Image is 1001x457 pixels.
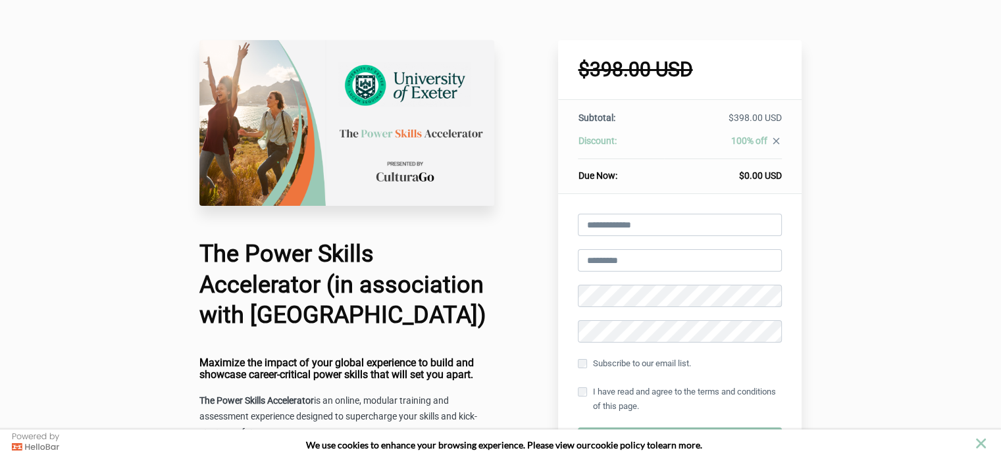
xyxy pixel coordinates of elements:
input: Subscribe to our email list. [578,359,587,368]
img: 83720c0-6e26-5801-a5d4-42ecd71128a7_University_of_Exeter_Checkout_Page.png [199,40,494,206]
button: close [973,435,989,452]
strong: to [647,439,655,450]
th: Due Now: [578,159,663,183]
p: is an online, modular training and assessment experience designed to supercharge your skills and ... [199,393,494,441]
h1: $398.00 USD [578,60,782,80]
input: I have read and agree to the terms and conditions of this page. [578,387,587,397]
label: I have read and agree to the terms and conditions of this page. [578,385,782,414]
strong: The Power Skills Accelerator [199,395,314,406]
a: close [767,135,782,150]
a: cookie policy [591,439,645,450]
h4: Maximize the impact of your global experience to build and showcase career-critical power skills ... [199,357,494,380]
label: Subscribe to our email list. [578,356,690,371]
span: We use cookies to enhance your browsing experience. Please view our [306,439,591,450]
span: learn more. [655,439,702,450]
span: 100% off [731,135,767,146]
i: close [771,135,782,147]
td: $398.00 USD [664,111,782,134]
h1: The Power Skills Accelerator (in association with [GEOGRAPHIC_DATA]) [199,239,494,331]
span: $0.00 USD [739,170,782,181]
span: Subtotal: [578,112,615,123]
th: Discount: [578,134,663,159]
